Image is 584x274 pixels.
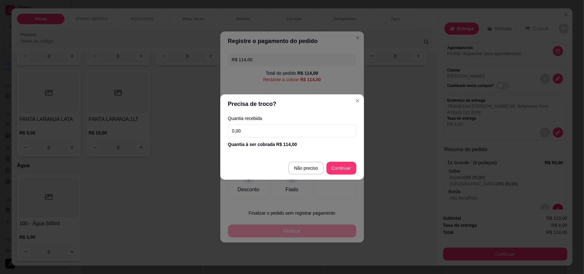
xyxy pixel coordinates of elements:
[220,94,364,114] header: Precisa de troco?
[326,162,356,175] button: Continuar
[288,162,324,175] button: Não preciso
[228,141,356,148] div: Quantia à ser cobrada R$ 114,00
[352,96,363,106] button: Close
[228,116,356,121] label: Quantia recebida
